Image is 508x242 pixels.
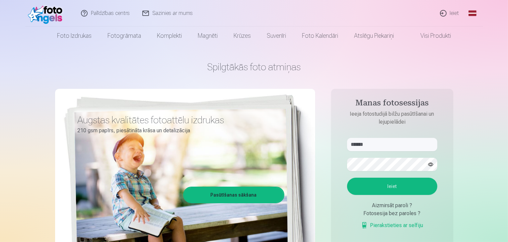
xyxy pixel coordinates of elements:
h1: Spilgtākās foto atmiņas [55,61,453,73]
a: Magnēti [190,27,226,45]
a: Visi produkti [402,27,459,45]
h3: Augstas kvalitātes fotoattēlu izdrukas [78,114,279,126]
button: Ieiet [347,178,437,195]
a: Fotogrāmata [100,27,149,45]
a: Suvenīri [259,27,294,45]
a: Atslēgu piekariņi [346,27,402,45]
p: Ieeja fotostudijā bilžu pasūtīšanai un lejupielādei [340,110,444,126]
a: Pasūtīšanas sākšana [184,188,283,202]
div: Aizmirsāt paroli ? [347,202,437,210]
a: Foto kalendāri [294,27,346,45]
p: 210 gsm papīrs, piesātināta krāsa un detalizācija [78,126,279,135]
a: Krūzes [226,27,259,45]
h4: Manas fotosessijas [340,98,444,110]
div: Fotosesija bez paroles ? [347,210,437,217]
a: Pierakstieties ar selfiju [361,221,423,229]
a: Foto izdrukas [49,27,100,45]
img: /fa1 [28,3,66,24]
a: Komplekti [149,27,190,45]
